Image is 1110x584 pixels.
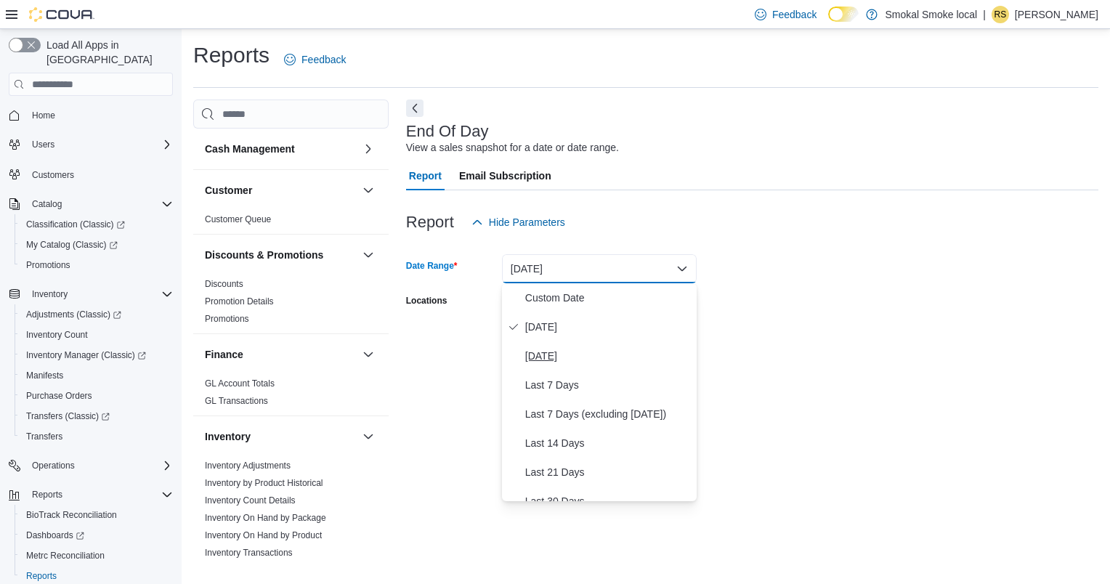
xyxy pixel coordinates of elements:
a: BioTrack Reconciliation [20,506,123,524]
button: Finance [205,347,357,362]
button: Inventory [26,285,73,303]
span: Metrc Reconciliation [26,550,105,561]
span: Transfers [26,431,62,442]
button: Manifests [15,365,179,386]
span: Adjustments (Classic) [26,309,121,320]
span: Transfers (Classic) [26,410,110,422]
a: Inventory On Hand by Product [205,530,322,540]
h3: Finance [205,347,243,362]
a: Manifests [20,367,69,384]
span: RS [994,6,1007,23]
a: Inventory Transactions [205,548,293,558]
span: Adjustments (Classic) [20,306,173,323]
button: Transfers [15,426,179,447]
span: Inventory Manager (Classic) [20,346,173,364]
button: Cash Management [360,140,377,158]
a: Classification (Classic) [20,216,131,233]
button: [DATE] [502,254,697,283]
span: Inventory Adjustments [205,460,291,471]
span: BioTrack Reconciliation [26,509,117,521]
button: Reports [26,486,68,503]
button: Operations [3,455,179,476]
button: Users [3,134,179,155]
button: Customers [3,163,179,184]
span: Last 14 Days [525,434,691,452]
span: Classification (Classic) [20,216,173,233]
span: Inventory [32,288,68,300]
span: Dashboards [26,530,84,541]
span: Users [26,136,173,153]
a: GL Account Totals [205,378,275,389]
span: Inventory Transactions [205,547,293,559]
span: [DATE] [525,318,691,336]
a: Package Details [205,565,268,575]
span: Transfers (Classic) [20,407,173,425]
a: Inventory Manager (Classic) [15,345,179,365]
button: Cash Management [205,142,357,156]
span: Operations [26,457,173,474]
button: Inventory [205,429,357,444]
button: Home [3,105,179,126]
a: Inventory Count [20,326,94,344]
img: Cova [29,7,94,22]
button: Customer [205,183,357,198]
span: Users [32,139,54,150]
span: Report [409,161,442,190]
a: GL Transactions [205,396,268,406]
span: Inventory by Product Historical [205,477,323,489]
span: Reports [26,486,173,503]
span: Last 30 Days [525,492,691,510]
span: Discounts [205,278,243,290]
h3: Cash Management [205,142,295,156]
div: Discounts & Promotions [193,275,389,333]
button: Hide Parameters [466,208,571,237]
span: Metrc Reconciliation [20,547,173,564]
span: Reports [32,489,62,500]
span: Inventory Manager (Classic) [26,349,146,361]
span: BioTrack Reconciliation [20,506,173,524]
button: BioTrack Reconciliation [15,505,179,525]
p: | [983,6,986,23]
a: Dashboards [15,525,179,546]
a: Inventory On Hand by Package [205,513,326,523]
span: Dark Mode [828,22,829,23]
a: My Catalog (Classic) [15,235,179,255]
h3: Customer [205,183,252,198]
a: Transfers (Classic) [20,407,116,425]
div: Select listbox [502,283,697,501]
span: Feedback [772,7,817,22]
a: Dashboards [20,527,90,544]
span: Reports [26,570,57,582]
span: Load All Apps in [GEOGRAPHIC_DATA] [41,38,173,67]
span: Purchase Orders [26,390,92,402]
a: Promotions [20,256,76,274]
span: Custom Date [525,289,691,307]
h3: Inventory [205,429,251,444]
span: Operations [32,460,75,471]
a: Purchase Orders [20,387,98,405]
div: Finance [193,375,389,415]
a: Inventory Manager (Classic) [20,346,152,364]
button: Operations [26,457,81,474]
span: Manifests [26,370,63,381]
button: Customer [360,182,377,199]
a: Inventory Adjustments [205,461,291,471]
div: View a sales snapshot for a date or date range. [406,140,619,155]
span: My Catalog (Classic) [20,236,173,254]
span: Last 7 Days (excluding [DATE]) [525,405,691,423]
a: Metrc Reconciliation [20,547,110,564]
button: Catalog [3,194,179,214]
button: Metrc Reconciliation [15,546,179,566]
span: Promotions [26,259,70,271]
a: Customers [26,166,80,184]
span: Classification (Classic) [26,219,125,230]
a: Customer Queue [205,214,271,224]
h3: End Of Day [406,123,489,140]
span: Customers [32,169,74,181]
a: Transfers (Classic) [15,406,179,426]
a: Adjustments (Classic) [20,306,127,323]
button: Promotions [15,255,179,275]
a: Home [26,107,61,124]
span: Promotions [20,256,173,274]
button: Reports [3,484,179,505]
